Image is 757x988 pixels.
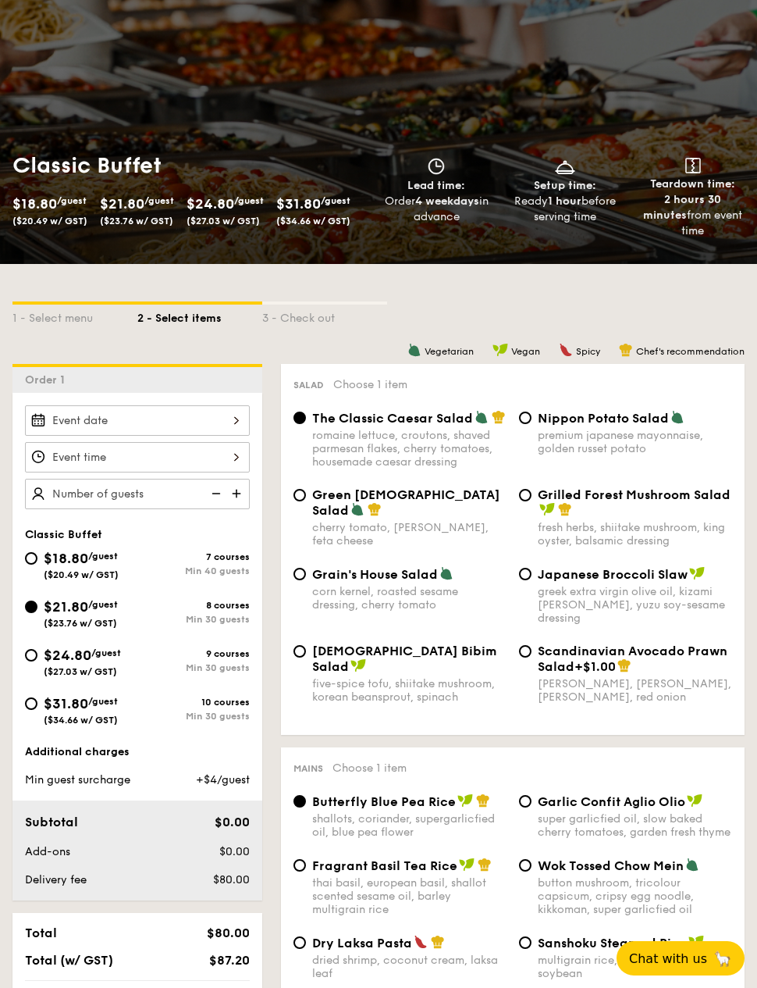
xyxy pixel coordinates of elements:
input: $21.80/guest($23.76 w/ GST)8 coursesMin 30 guests [25,601,37,613]
span: $31.80 [276,195,321,212]
span: $31.80 [44,695,88,712]
span: Subtotal [25,815,78,829]
input: The Classic Caesar Saladromaine lettuce, croutons, shaved parmesan flakes, cherry tomatoes, house... [293,412,306,424]
img: icon-dish.430c3a2e.svg [553,158,577,175]
div: Additional charges [25,744,250,760]
span: ($27.03 w/ GST) [187,216,260,226]
input: $18.80/guest($20.49 w/ GST)7 coursesMin 40 guests [25,552,37,565]
div: Min 40 guests [137,565,250,576]
div: 10 courses [137,697,250,708]
span: Salad [293,380,324,391]
img: icon-vegetarian.fe4039eb.svg [350,502,364,516]
span: Vegan [511,346,540,357]
div: [PERSON_NAME], [PERSON_NAME], [PERSON_NAME], red onion [538,677,732,704]
span: ($27.03 w/ GST) [44,666,117,677]
input: Butterfly Blue Pea Riceshallots, coriander, supergarlicfied oil, blue pea flower [293,795,306,808]
img: icon-vegetarian.fe4039eb.svg [439,566,453,580]
img: icon-vegetarian.fe4039eb.svg [670,410,684,424]
span: /guest [57,195,87,206]
img: icon-chef-hat.a58ddaea.svg [619,343,633,357]
span: $0.00 [215,815,250,829]
span: Wok Tossed Chow Mein [538,858,684,873]
input: Sanshoku Steamed Ricemultigrain rice, roasted black soybean [519,936,531,949]
span: Mains [293,763,323,774]
span: Japanese Broccoli Slaw [538,567,688,582]
span: Scandinavian Avocado Prawn Salad [538,644,727,674]
input: Grilled Forest Mushroom Saladfresh herbs, shiitake mushroom, king oyster, balsamic dressing [519,489,531,501]
strong: 1 hour [548,194,581,208]
span: ($23.76 w/ GST) [100,216,173,226]
img: icon-vegan.f8ff3823.svg [350,658,366,672]
span: Setup time: [534,179,596,192]
img: icon-vegan.f8ff3823.svg [688,935,704,949]
img: icon-vegetarian.fe4039eb.svg [474,410,489,424]
div: corn kernel, roasted sesame dressing, cherry tomato [312,585,506,612]
input: Fragrant Basil Tea Ricethai basil, european basil, shallot scented sesame oil, barley multigrain ... [293,859,306,872]
span: $80.00 [213,873,250,886]
img: icon-chef-hat.a58ddaea.svg [617,658,631,672]
img: icon-reduce.1d2dbef1.svg [203,479,226,508]
img: icon-chef-hat.a58ddaea.svg [431,935,445,949]
input: Event date [25,405,250,436]
div: fresh herbs, shiitake mushroom, king oyster, balsamic dressing [538,521,732,548]
img: icon-vegan.f8ff3823.svg [457,794,473,808]
span: /guest [91,647,121,658]
span: Sanshoku Steamed Rice [538,936,687,951]
button: Chat with us🦙 [617,941,745,976]
input: Wok Tossed Chow Meinbutton mushroom, tricolour capsicum, cripsy egg noodle, kikkoman, super garli... [519,859,531,872]
img: icon-chef-hat.a58ddaea.svg [558,502,572,516]
span: ($34.66 w/ GST) [276,216,350,226]
strong: 4 weekdays [415,194,479,208]
span: Vegetarian [425,346,474,357]
img: icon-vegan.f8ff3823.svg [689,566,705,580]
div: Min 30 guests [137,662,250,673]
img: icon-teardown.65201eee.svg [685,158,701,173]
div: thai basil, european basil, shallot scented sesame oil, barley multigrain rice [312,876,506,916]
input: Dry Laksa Pastadried shrimp, coconut cream, laksa leaf [293,936,306,949]
span: ($23.76 w/ GST) [44,618,117,629]
span: $18.80 [44,550,88,567]
img: icon-clock.2db775ea.svg [425,158,448,175]
span: ($20.49 w/ GST) [12,216,87,226]
span: Min guest surcharge [25,773,130,786]
span: [DEMOGRAPHIC_DATA] Bibim Salad [312,644,497,674]
input: [DEMOGRAPHIC_DATA] Bibim Saladfive-spice tofu, shiitake mushroom, korean beansprout, spinach [293,645,306,658]
span: $21.80 [100,195,144,212]
span: Grain's House Salad [312,567,438,582]
div: 8 courses [137,600,250,611]
div: greek extra virgin olive oil, kizami [PERSON_NAME], yuzu soy-sesame dressing [538,585,732,625]
img: icon-vegan.f8ff3823.svg [539,502,555,516]
div: romaine lettuce, croutons, shaved parmesan flakes, cherry tomatoes, housemade caesar dressing [312,429,506,469]
input: Number of guests [25,479,250,509]
div: 3 - Check out [262,305,387,326]
span: /guest [234,195,264,206]
span: /guest [144,195,174,206]
input: Scandinavian Avocado Prawn Salad+$1.00[PERSON_NAME], [PERSON_NAME], [PERSON_NAME], red onion [519,645,531,658]
span: $24.80 [187,195,234,212]
div: shallots, coriander, supergarlicfied oil, blue pea flower [312,812,506,839]
input: Event time [25,442,250,473]
span: +$4/guest [196,773,250,786]
img: icon-add.58712e84.svg [226,479,250,508]
span: Teardown time: [650,177,735,191]
span: $87.20 [209,953,250,968]
div: dried shrimp, coconut cream, laksa leaf [312,954,506,980]
input: Green [DEMOGRAPHIC_DATA] Saladcherry tomato, [PERSON_NAME], feta cheese [293,489,306,501]
div: button mushroom, tricolour capsicum, cripsy egg noodle, kikkoman, super garlicfied oil [538,876,732,916]
span: $21.80 [44,598,88,615]
strong: 2 hours 30 minutes [643,193,721,222]
span: +$1.00 [574,659,616,674]
span: Chef's recommendation [636,346,745,357]
span: Garlic Confit Aglio Olio [538,794,685,809]
span: Green [DEMOGRAPHIC_DATA] Salad [312,487,500,518]
img: icon-spicy.37a8142b.svg [559,343,573,357]
img: icon-vegetarian.fe4039eb.svg [685,858,699,872]
span: Fragrant Basil Tea Rice [312,858,457,873]
div: Min 30 guests [137,614,250,625]
span: $18.80 [12,195,57,212]
div: 1 - Select menu [12,305,137,326]
div: Order in advance [378,194,494,225]
span: Add-ons [25,845,70,858]
span: /guest [88,696,118,707]
img: icon-vegan.f8ff3823.svg [459,858,474,872]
